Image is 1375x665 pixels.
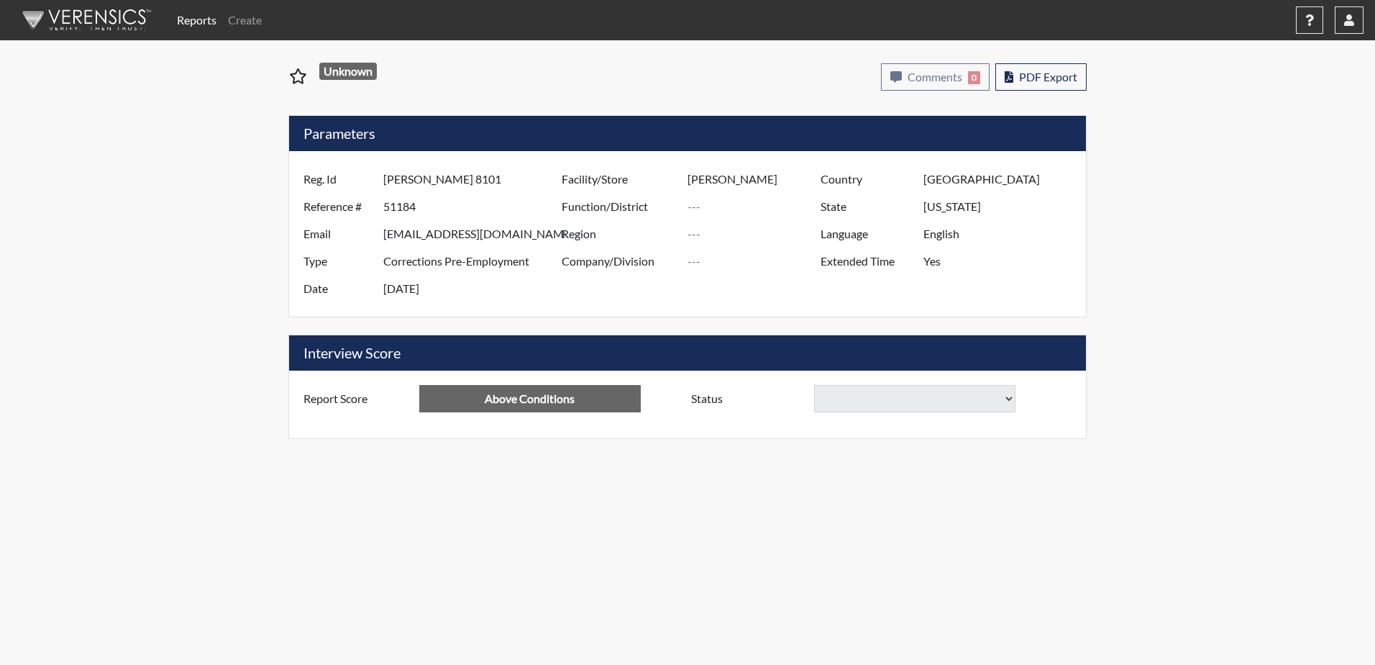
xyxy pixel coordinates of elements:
[968,71,980,84] span: 0
[923,248,1082,275] input: ---
[293,220,383,248] label: Email
[383,220,565,248] input: ---
[171,6,222,35] a: Reports
[419,385,641,412] input: ---
[687,166,824,193] input: ---
[319,63,378,80] span: Unknown
[881,63,990,91] button: Comments0
[923,220,1082,248] input: ---
[810,220,923,248] label: Language
[293,166,383,193] label: Reg. Id
[687,220,824,248] input: ---
[810,193,923,220] label: State
[551,193,687,220] label: Function/District
[810,166,923,193] label: Country
[289,335,1086,371] h5: Interview Score
[383,166,565,193] input: ---
[293,248,383,275] label: Type
[551,220,687,248] label: Region
[383,193,565,220] input: ---
[680,385,814,412] label: Status
[687,193,824,220] input: ---
[923,166,1082,193] input: ---
[289,116,1086,151] h5: Parameters
[293,193,383,220] label: Reference #
[810,248,923,275] label: Extended Time
[551,166,687,193] label: Facility/Store
[293,275,383,302] label: Date
[1019,70,1077,83] span: PDF Export
[908,70,962,83] span: Comments
[687,248,824,275] input: ---
[293,385,419,412] label: Report Score
[680,385,1082,412] div: Document a decision to hire or decline a candiate
[383,275,565,302] input: ---
[923,193,1082,220] input: ---
[222,6,268,35] a: Create
[383,248,565,275] input: ---
[995,63,1087,91] button: PDF Export
[551,248,687,275] label: Company/Division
